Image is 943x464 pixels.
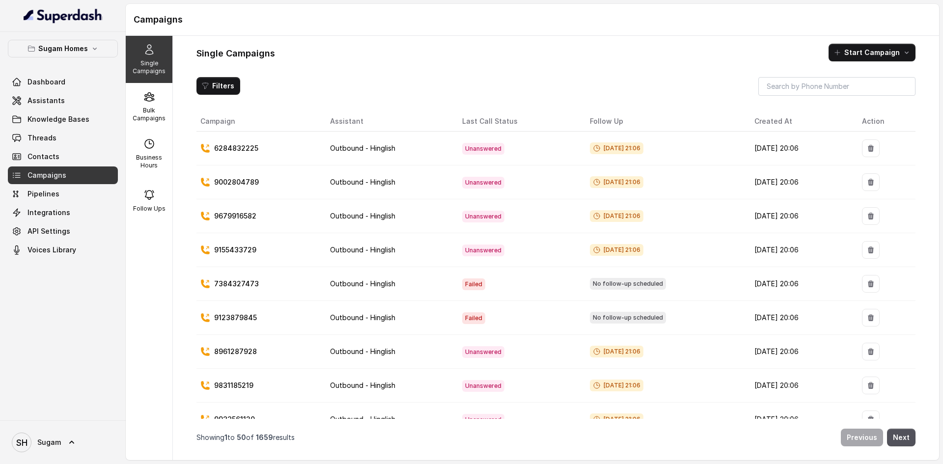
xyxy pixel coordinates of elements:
[214,143,258,153] p: 6284832225
[462,414,504,426] span: Unanswered
[330,144,395,152] span: Outbound - Hinglish
[590,210,643,222] span: [DATE] 21:06
[224,433,227,441] span: 1
[196,423,915,452] nav: Pagination
[196,433,295,442] p: Showing to of results
[8,148,118,165] a: Contacts
[237,433,246,441] span: 50
[330,279,395,288] span: Outbound - Hinglish
[28,226,70,236] span: API Settings
[590,413,643,425] span: [DATE] 21:06
[330,313,395,322] span: Outbound - Hinglish
[24,8,103,24] img: light.svg
[8,166,118,184] a: Campaigns
[322,111,454,132] th: Assistant
[454,111,582,132] th: Last Call Status
[462,380,504,392] span: Unanswered
[214,245,256,255] p: 9155433729
[590,244,643,256] span: [DATE] 21:06
[28,208,70,218] span: Integrations
[214,414,255,424] p: 9933561120
[8,222,118,240] a: API Settings
[462,245,504,256] span: Unanswered
[214,211,256,221] p: 9679916582
[747,132,854,165] td: [DATE] 20:06
[8,204,118,221] a: Integrations
[590,278,666,290] span: No follow-up scheduled
[8,92,118,109] a: Assistants
[747,111,854,132] th: Created At
[462,211,504,222] span: Unanswered
[133,205,166,213] p: Follow Ups
[28,96,65,106] span: Assistants
[37,437,61,447] span: Sugam
[330,212,395,220] span: Outbound - Hinglish
[747,301,854,335] td: [DATE] 20:06
[38,43,88,55] p: Sugam Homes
[462,278,485,290] span: Failed
[28,114,89,124] span: Knowledge Bases
[8,110,118,128] a: Knowledge Bases
[841,429,883,446] button: Previous
[887,429,915,446] button: Next
[330,381,395,389] span: Outbound - Hinglish
[8,73,118,91] a: Dashboard
[758,77,915,96] input: Search by Phone Number
[28,170,66,180] span: Campaigns
[214,177,259,187] p: 9002804789
[330,347,395,355] span: Outbound - Hinglish
[16,437,28,448] text: SH
[214,313,257,323] p: 9123879845
[256,433,273,441] span: 1659
[462,312,485,324] span: Failed
[130,154,168,169] p: Business Hours
[28,133,56,143] span: Threads
[747,233,854,267] td: [DATE] 20:06
[28,189,59,199] span: Pipelines
[854,111,915,132] th: Action
[28,152,59,162] span: Contacts
[747,369,854,403] td: [DATE] 20:06
[582,111,747,132] th: Follow Up
[590,142,643,154] span: [DATE] 21:06
[196,77,240,95] button: Filters
[130,59,168,75] p: Single Campaigns
[196,46,275,61] h1: Single Campaigns
[462,177,504,189] span: Unanswered
[8,429,118,456] a: Sugam
[747,335,854,369] td: [DATE] 20:06
[590,312,666,324] span: No follow-up scheduled
[134,12,931,27] h1: Campaigns
[590,346,643,357] span: [DATE] 21:06
[130,107,168,122] p: Bulk Campaigns
[8,241,118,259] a: Voices Library
[747,199,854,233] td: [DATE] 20:06
[214,347,257,356] p: 8961287928
[8,185,118,203] a: Pipelines
[747,403,854,437] td: [DATE] 20:06
[8,129,118,147] a: Threads
[590,176,643,188] span: [DATE] 21:06
[28,245,76,255] span: Voices Library
[28,77,65,87] span: Dashboard
[196,111,322,132] th: Campaign
[214,381,253,390] p: 9831185219
[747,165,854,199] td: [DATE] 20:06
[330,178,395,186] span: Outbound - Hinglish
[8,40,118,57] button: Sugam Homes
[747,267,854,301] td: [DATE] 20:06
[330,415,395,423] span: Outbound - Hinglish
[462,346,504,358] span: Unanswered
[590,380,643,391] span: [DATE] 21:06
[462,143,504,155] span: Unanswered
[214,279,259,289] p: 7384327473
[829,44,915,61] button: Start Campaign
[330,246,395,254] span: Outbound - Hinglish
